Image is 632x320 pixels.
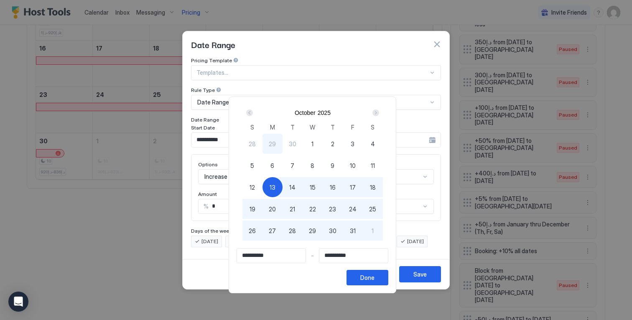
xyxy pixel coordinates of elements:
button: 22 [303,199,323,219]
span: 26 [249,226,256,235]
span: 9 [331,161,334,170]
button: 1 [303,134,323,154]
button: 1 [363,221,383,241]
span: 24 [349,205,357,213]
span: 4 [371,140,375,148]
button: 19 [242,199,262,219]
button: Done [347,270,388,285]
button: 21 [283,199,303,219]
button: Next [370,108,381,118]
button: 9 [323,155,343,175]
span: 2 [331,140,334,148]
button: 13 [262,177,283,197]
button: 30 [283,134,303,154]
input: Input Field [319,249,388,263]
span: 28 [249,140,256,148]
button: Prev [245,108,256,118]
span: 1 [311,140,313,148]
span: T [291,123,295,132]
button: 31 [343,221,363,241]
span: 20 [269,205,276,213]
button: 28 [283,221,303,241]
span: 19 [250,205,255,213]
span: 8 [311,161,314,170]
span: 12 [250,183,255,192]
span: 13 [270,183,275,192]
button: October [295,109,316,116]
span: 14 [289,183,296,192]
button: 29 [303,221,323,241]
input: Input Field [237,249,306,263]
span: 18 [370,183,376,192]
button: 10 [343,155,363,175]
span: 7 [291,161,294,170]
span: 31 [350,226,356,235]
span: 21 [290,205,295,213]
span: 3 [351,140,354,148]
span: 29 [309,226,316,235]
button: 24 [343,199,363,219]
div: Open Intercom Messenger [8,292,28,312]
button: 25 [363,199,383,219]
button: 27 [262,221,283,241]
button: 5 [242,155,262,175]
button: 3 [343,134,363,154]
button: 23 [323,199,343,219]
span: 30 [289,140,296,148]
button: 29 [262,134,283,154]
span: 29 [269,140,276,148]
button: 7 [283,155,303,175]
button: 26 [242,221,262,241]
button: 14 [283,177,303,197]
span: 16 [330,183,336,192]
div: Done [360,273,375,282]
button: 15 [303,177,323,197]
button: 2025 [318,109,331,116]
span: 28 [289,226,296,235]
span: 22 [309,205,316,213]
span: 23 [329,205,336,213]
span: 1 [372,226,374,235]
button: 11 [363,155,383,175]
span: 27 [269,226,276,235]
span: T [331,123,335,132]
span: - [311,252,314,259]
span: 17 [350,183,356,192]
span: M [270,123,275,132]
span: 11 [371,161,375,170]
span: S [250,123,254,132]
button: 16 [323,177,343,197]
span: 6 [270,161,274,170]
span: 15 [310,183,316,192]
button: 20 [262,199,283,219]
button: 6 [262,155,283,175]
span: S [371,123,375,132]
button: 8 [303,155,323,175]
button: 12 [242,177,262,197]
button: 18 [363,177,383,197]
span: 5 [250,161,254,170]
span: 25 [369,205,376,213]
span: W [310,123,315,132]
button: 4 [363,134,383,154]
button: 28 [242,134,262,154]
button: 30 [323,221,343,241]
span: 10 [350,161,356,170]
button: 17 [343,177,363,197]
span: 30 [329,226,336,235]
button: 2 [323,134,343,154]
span: F [351,123,354,132]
